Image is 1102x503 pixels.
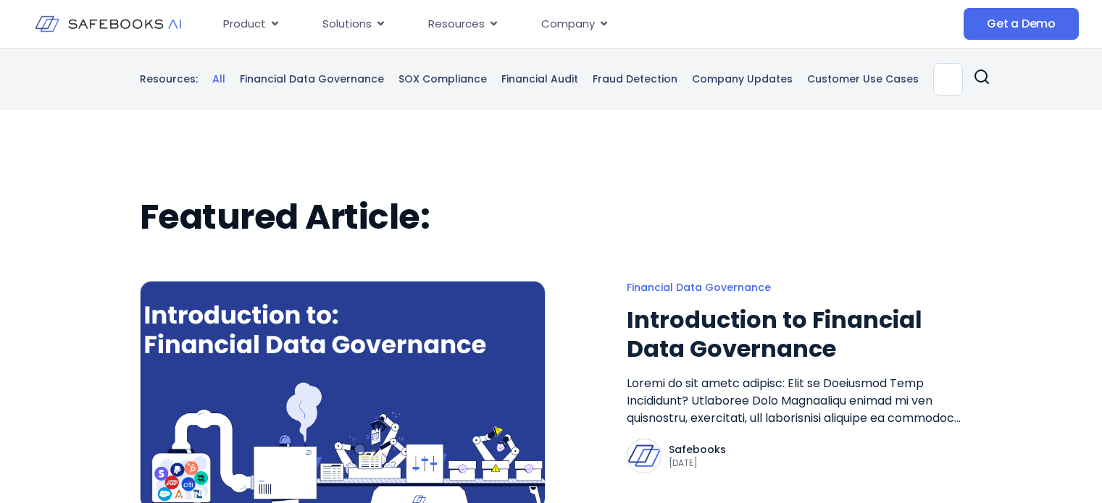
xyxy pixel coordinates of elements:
[692,72,793,87] a: Company Updates
[140,197,963,237] h2: Featured Article:
[223,16,266,33] span: Product
[669,443,726,457] p: Safebooks
[627,305,963,363] a: Introduction to Financial Data Governance
[807,72,919,87] a: Customer Use Cases
[669,457,726,469] p: [DATE]
[541,16,595,33] span: Company
[212,10,838,38] div: Menu Toggle
[964,8,1079,40] a: Get a Demo
[627,281,963,294] a: Financial Data Governance
[322,16,372,33] span: Solutions
[398,72,487,87] a: SOX Compliance
[212,10,838,38] nav: Menu
[428,16,485,33] span: Resources
[593,72,677,87] a: Fraud Detection
[627,375,963,427] a: Loremi do sit ametc adipisc: Elit se Doeiusmod Temp Incididunt? Utlaboree Dolo Magnaaliqu enimad ...
[240,72,384,87] a: Financial Data Governance
[987,17,1056,31] span: Get a Demo
[627,439,661,473] img: Safebooks
[212,72,225,87] a: All
[501,72,578,87] a: Financial Audit
[140,72,198,87] p: Resources:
